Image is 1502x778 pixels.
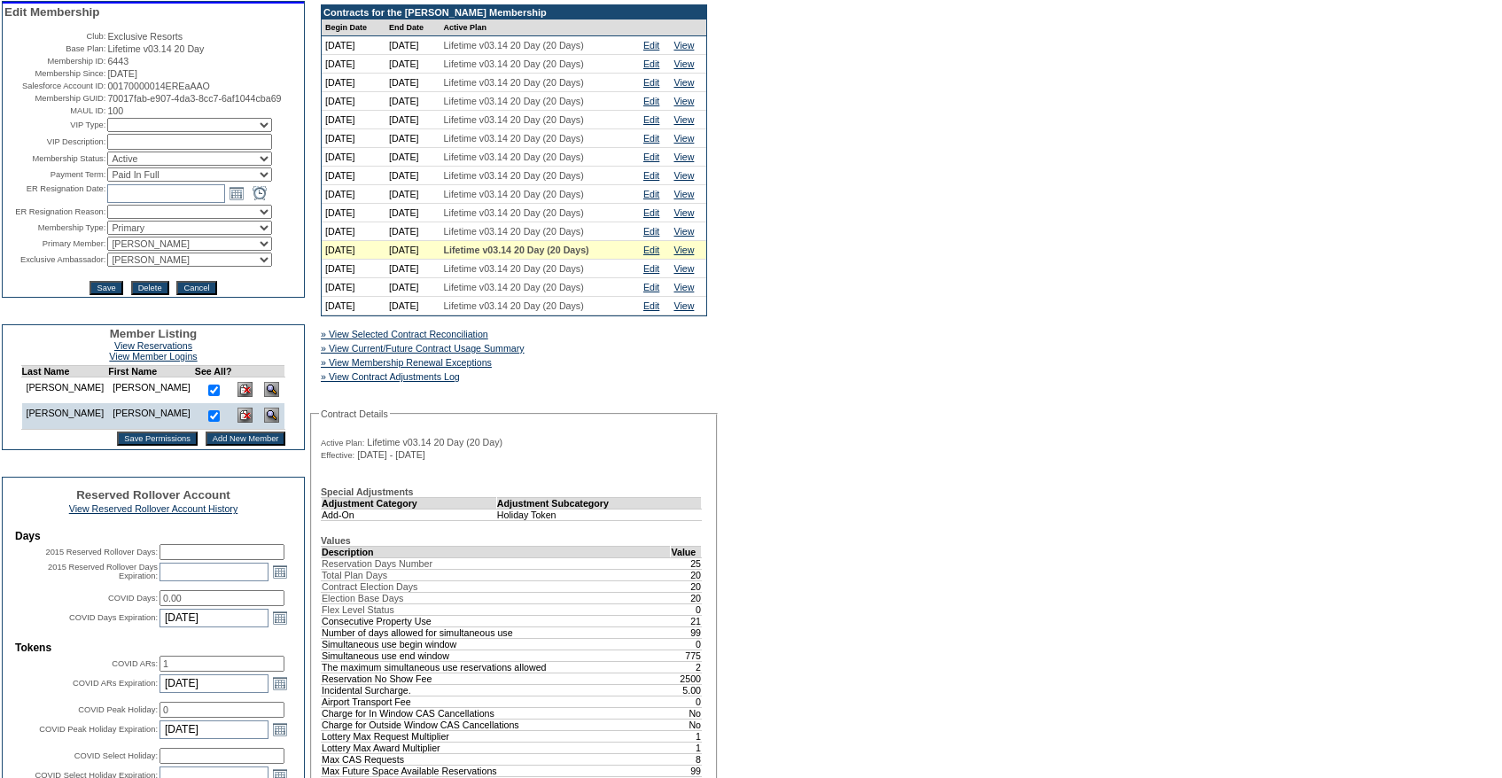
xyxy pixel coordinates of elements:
[643,152,659,162] a: Edit
[227,183,246,203] a: Open the calendar popup.
[385,55,440,74] td: [DATE]
[322,297,385,315] td: [DATE]
[107,31,183,42] span: Exclusive Resorts
[643,58,659,69] a: Edit
[444,170,584,181] span: Lifetime v03.14 20 Day (20 Days)
[89,281,122,295] input: Save
[444,58,584,69] span: Lifetime v03.14 20 Day (20 Days)
[322,241,385,260] td: [DATE]
[673,133,694,144] a: View
[385,297,440,315] td: [DATE]
[671,742,702,753] td: 1
[385,241,440,260] td: [DATE]
[671,673,702,684] td: 2500
[643,189,659,199] a: Edit
[4,43,105,54] td: Base Plan:
[385,167,440,185] td: [DATE]
[643,133,659,144] a: Edit
[322,753,671,765] td: Max CAS Requests
[45,548,158,556] label: 2015 Reserved Rollover Days:
[367,437,502,447] span: Lifetime v03.14 20 Day (20 Day)
[321,371,460,382] a: » View Contract Adjustments Log
[444,282,584,292] span: Lifetime v03.14 20 Day (20 Days)
[108,403,195,430] td: [PERSON_NAME]
[643,263,659,274] a: Edit
[671,684,702,696] td: 5.00
[322,719,671,730] td: Charge for Outside Window CAS Cancellations
[673,282,694,292] a: View
[385,74,440,92] td: [DATE]
[322,5,706,19] td: Contracts for the [PERSON_NAME] Membership
[107,56,128,66] span: 6443
[4,105,105,116] td: MAUL ID:
[322,742,671,753] td: Lottery Max Award Multiplier
[496,497,701,509] td: Adjustment Subcategory
[444,152,584,162] span: Lifetime v03.14 20 Day (20 Days)
[673,263,694,274] a: View
[322,74,385,92] td: [DATE]
[270,562,290,581] a: Open the calendar popup.
[322,260,385,278] td: [DATE]
[496,509,701,520] td: Holiday Token
[673,58,694,69] a: View
[673,77,694,88] a: View
[444,263,584,274] span: Lifetime v03.14 20 Day (20 Days)
[322,509,497,520] td: Add-On
[671,730,702,742] td: 1
[322,684,671,696] td: Incidental Surcharge.
[444,40,584,51] span: Lifetime v03.14 20 Day (20 Days)
[322,707,671,719] td: Charge for In Window CAS Cancellations
[643,226,659,237] a: Edit
[322,185,385,204] td: [DATE]
[322,650,671,661] td: Simultaneous use end window
[74,751,158,760] label: COVID Select Holiday:
[76,488,230,502] span: Reserved Rollover Account
[15,530,292,542] td: Days
[109,351,197,362] a: View Member Logins
[264,408,279,423] img: View Dashboard
[643,207,659,218] a: Edit
[673,40,694,51] a: View
[206,432,286,446] input: Add New Member
[322,696,671,707] td: Airport Transport Fee
[322,111,385,129] td: [DATE]
[4,31,105,42] td: Club:
[4,68,105,79] td: Membership Since:
[385,92,440,111] td: [DATE]
[322,638,671,650] td: Simultaneous use begin window
[21,366,108,377] td: Last Name
[322,546,671,557] td: Description
[673,300,694,311] a: View
[444,77,584,88] span: Lifetime v03.14 20 Day (20 Days)
[4,167,105,182] td: Payment Term:
[4,183,105,203] td: ER Resignation Date:
[673,207,694,218] a: View
[322,204,385,222] td: [DATE]
[671,638,702,650] td: 0
[643,77,659,88] a: Edit
[4,237,105,251] td: Primary Member:
[237,408,253,423] img: Delete
[671,592,702,603] td: 20
[673,189,694,199] a: View
[78,705,158,714] label: COVID Peak Holiday:
[4,81,105,91] td: Salesforce Account ID:
[108,366,195,377] td: First Name
[444,300,584,311] span: Lifetime v03.14 20 Day (20 Days)
[39,725,158,734] label: COVID Peak Holiday Expiration:
[108,377,195,404] td: [PERSON_NAME]
[176,281,216,295] input: Cancel
[671,569,702,580] td: 20
[322,581,417,592] span: Contract Election Days
[322,92,385,111] td: [DATE]
[385,129,440,148] td: [DATE]
[322,593,403,603] span: Election Base Days
[4,134,105,150] td: VIP Description:
[673,226,694,237] a: View
[671,765,702,776] td: 99
[321,450,354,461] span: Effective:
[673,152,694,162] a: View
[322,615,671,626] td: Consecutive Property Use
[321,357,492,368] a: » View Membership Renewal Exceptions
[321,486,413,497] b: Special Adjustments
